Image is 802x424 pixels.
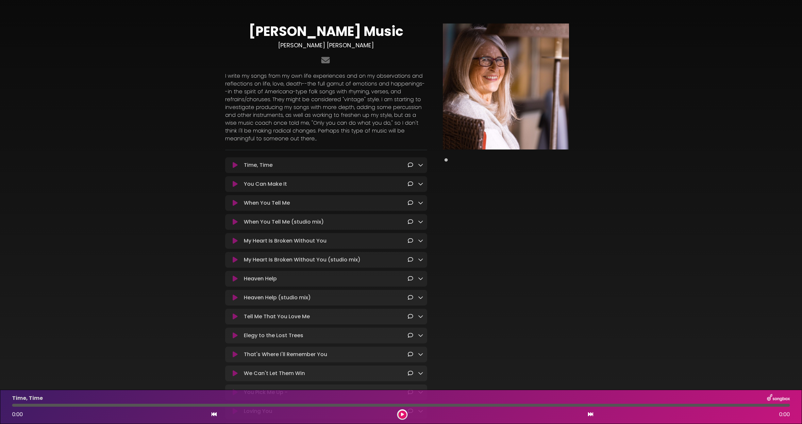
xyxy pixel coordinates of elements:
[225,72,427,143] p: I write my songs from my own life experiences and on my observations and reflections on life, lov...
[244,351,327,358] p: That's Where I'll Remember You
[244,275,277,283] p: Heaven Help
[225,24,427,39] h1: [PERSON_NAME] Music
[244,218,324,226] p: When You Tell Me (studio mix)
[244,313,310,321] p: Tell Me That You Love Me
[244,332,303,339] p: Elegy to the Lost Trees
[244,294,311,302] p: Heaven Help (studio mix)
[767,394,790,402] img: songbox-logo-white.png
[244,369,305,377] p: We Can't Let Them Win
[779,411,790,418] span: 0:00
[225,42,427,49] h3: [PERSON_NAME] [PERSON_NAME]
[244,256,360,264] p: My Heart Is Broken Without You (studio mix)
[244,237,326,245] p: My Heart Is Broken Without You
[12,411,23,418] span: 0:00
[12,394,43,402] p: Time, Time
[244,388,288,396] p: You Pick Me Up -
[244,161,273,169] p: Time, Time
[443,24,569,149] img: Main Media
[244,180,287,188] p: You Can Make It
[244,199,290,207] p: When You Tell Me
